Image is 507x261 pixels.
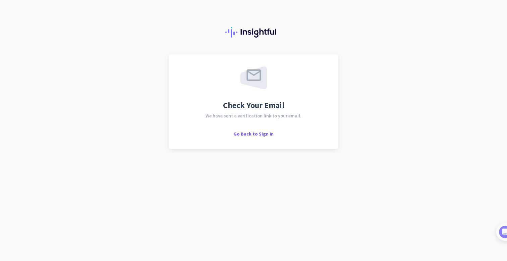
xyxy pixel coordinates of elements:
[223,101,284,109] span: Check Your Email
[225,27,282,38] img: Insightful
[233,131,274,137] span: Go Back to Sign In
[240,66,267,89] img: email-sent
[206,113,301,118] span: We have sent a verification link to your email.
